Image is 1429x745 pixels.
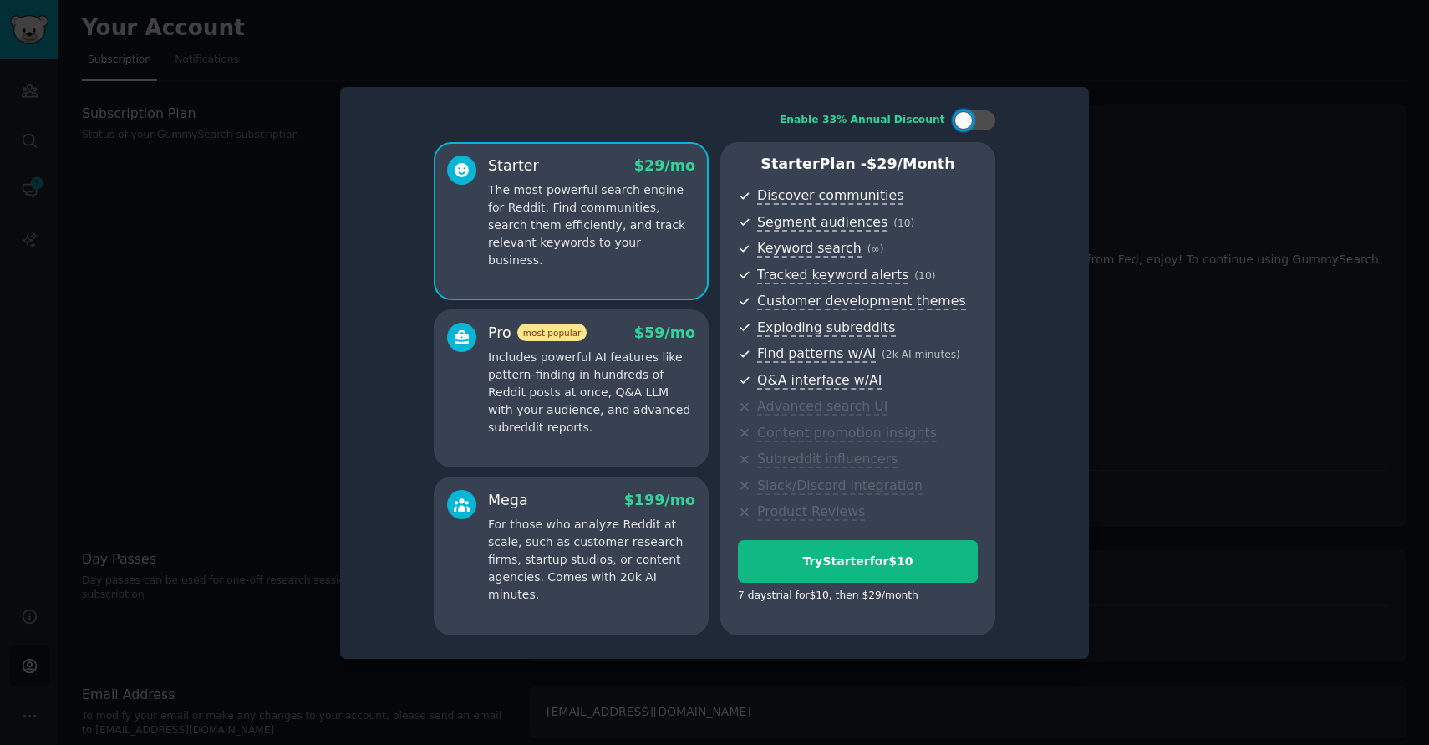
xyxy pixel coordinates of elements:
[757,240,862,258] span: Keyword search
[757,267,908,284] span: Tracked keyword alerts
[634,157,695,174] span: $ 29 /mo
[757,345,876,363] span: Find patterns w/AI
[780,113,945,128] div: Enable 33% Annual Discount
[867,156,955,172] span: $ 29 /month
[738,154,978,175] p: Starter Plan -
[882,349,960,360] span: ( 2k AI minutes )
[488,323,587,344] div: Pro
[757,425,937,442] span: Content promotion insights
[738,589,918,604] div: 7 days trial for $10 , then $ 29 /month
[488,181,695,269] p: The most powerful search engine for Reddit. Find communities, search them efficiently, and track ...
[867,243,884,255] span: ( ∞ )
[634,324,695,341] span: $ 59 /mo
[488,156,539,176] div: Starter
[757,398,887,416] span: Advanced search UI
[893,217,914,229] span: ( 10 )
[757,372,882,390] span: Q&A interface w/AI
[914,270,935,282] span: ( 10 )
[757,214,887,232] span: Segment audiences
[488,490,528,511] div: Mega
[517,324,587,341] span: most popular
[757,319,895,337] span: Exploding subreddits
[757,477,923,495] span: Slack/Discord integration
[624,492,695,508] span: $ 199 /mo
[757,451,898,468] span: Subreddit influencers
[757,293,966,310] span: Customer development themes
[738,540,978,583] button: TryStarterfor$10
[488,349,695,436] p: Includes powerful AI features like pattern-finding in hundreds of Reddit posts at once, Q&A LLM w...
[757,187,903,205] span: Discover communities
[488,516,695,604] p: For those who analyze Reddit at scale, such as customer research firms, startup studios, or conte...
[757,503,865,521] span: Product Reviews
[739,553,977,570] div: Try Starter for $10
